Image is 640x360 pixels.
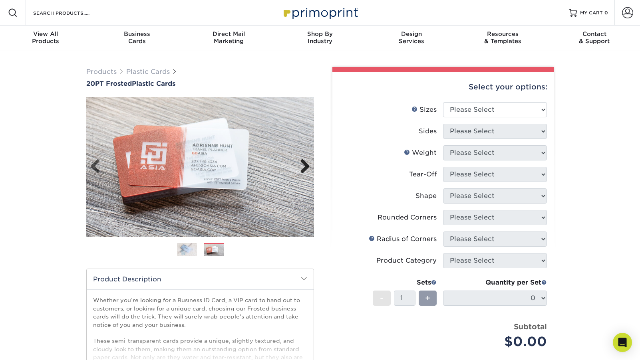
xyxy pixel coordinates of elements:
[514,322,547,331] strong: Subtotal
[366,30,457,38] span: Design
[177,243,197,257] img: Plastic Cards 01
[409,170,437,179] div: Tear-Off
[126,68,170,75] a: Plastic Cards
[280,4,360,21] img: Primoprint
[274,30,366,45] div: Industry
[183,30,274,45] div: Marketing
[404,148,437,158] div: Weight
[204,243,224,257] img: Plastic Cards 02
[91,26,183,51] a: BusinessCards
[32,8,110,18] input: SEARCH PRODUCTS.....
[274,26,366,51] a: Shop ByIndustry
[425,292,430,304] span: +
[376,256,437,265] div: Product Category
[91,30,183,45] div: Cards
[87,269,314,289] h2: Product Description
[183,30,274,38] span: Direct Mail
[604,10,608,16] span: 0
[549,30,640,45] div: & Support
[183,26,274,51] a: Direct MailMarketing
[580,10,603,16] span: MY CART
[380,292,384,304] span: -
[86,88,314,245] img: 20PT Frosted 02
[366,30,457,45] div: Services
[457,26,549,51] a: Resources& Templates
[274,30,366,38] span: Shop By
[86,80,132,87] span: 20PT Frosted
[449,332,547,351] div: $0.00
[91,30,183,38] span: Business
[86,80,314,87] h1: Plastic Cards
[613,333,632,352] div: Open Intercom Messenger
[369,234,437,244] div: Radius of Corners
[339,72,547,102] div: Select your options:
[411,105,437,115] div: Sizes
[549,30,640,38] span: Contact
[86,80,314,87] a: 20PT FrostedPlastic Cards
[549,26,640,51] a: Contact& Support
[457,30,549,38] span: Resources
[419,127,437,136] div: Sides
[373,278,437,287] div: Sets
[366,26,457,51] a: DesignServices
[378,213,437,222] div: Rounded Corners
[457,30,549,45] div: & Templates
[86,68,117,75] a: Products
[443,278,547,287] div: Quantity per Set
[415,191,437,201] div: Shape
